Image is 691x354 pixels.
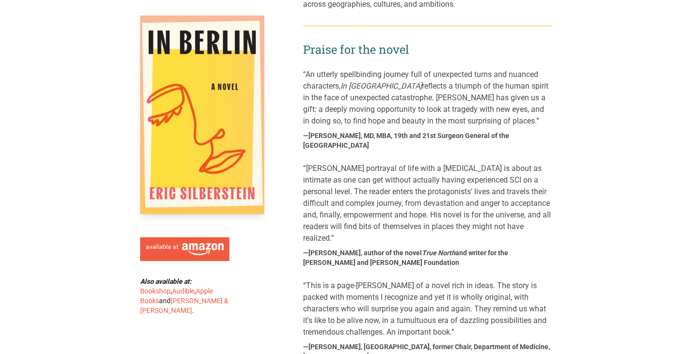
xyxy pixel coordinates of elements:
[140,15,264,214] img: Cover of In Berlin
[146,243,224,256] img: Available at Amazon
[303,163,551,244] blockquote: “[PERSON_NAME] portrayal of life with a [MEDICAL_DATA] is about as intimate as one can get withou...
[140,287,171,295] a: Bookshop
[140,297,228,314] a: [PERSON_NAME] & [PERSON_NAME]
[303,131,551,150] cite: —[PERSON_NAME], MD, MBA, 19th and 21st Surgeon General of the [GEOGRAPHIC_DATA]
[172,287,194,295] a: Audible
[340,81,422,91] i: In [GEOGRAPHIC_DATA]
[422,249,455,257] i: True North
[303,69,551,127] blockquote: “An utterly spellbinding journey full of unexpected turns and nuanced characters, reflects a triu...
[303,248,551,267] cite: —[PERSON_NAME], author of the novel and writer for the [PERSON_NAME] and [PERSON_NAME] Foundation
[303,280,551,338] blockquote: “This is a page-[PERSON_NAME] of a novel rich in ideas. The story is packed with moments I recogn...
[303,42,551,57] h2: Praise for the novel
[140,233,229,262] a: Available at Amazon
[140,277,233,315] div: , , and .
[140,277,192,285] b: Also available at:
